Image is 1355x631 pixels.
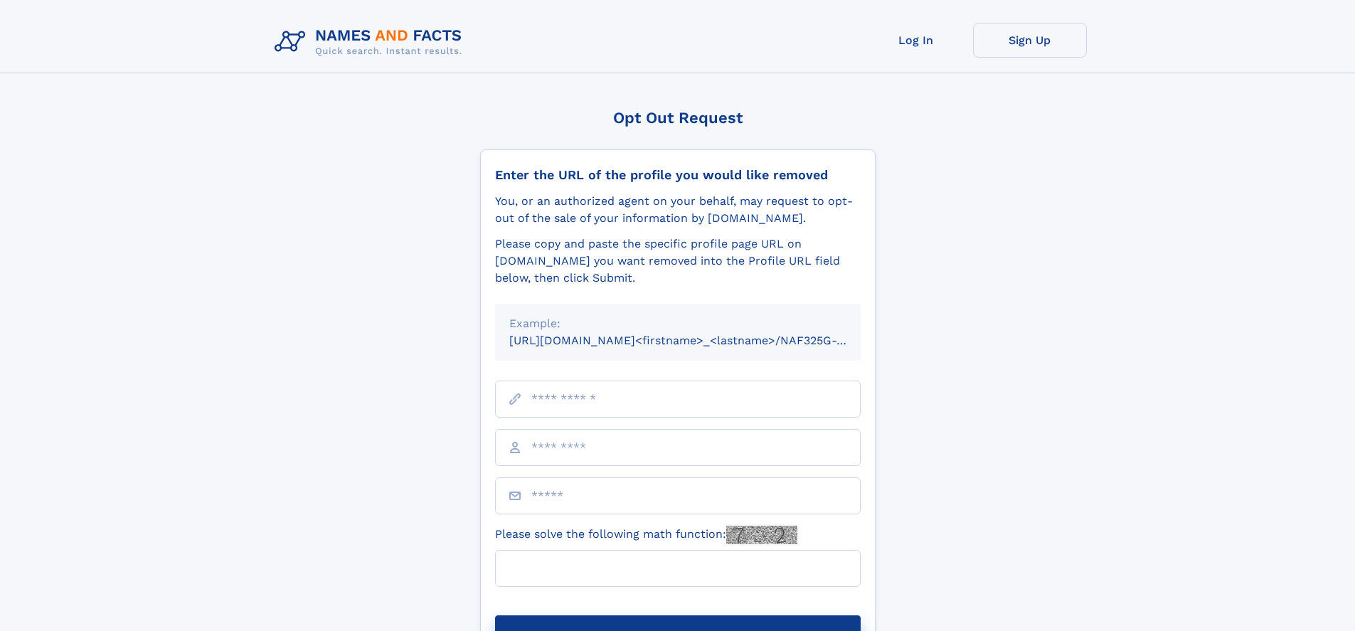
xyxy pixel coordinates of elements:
[509,334,888,347] small: [URL][DOMAIN_NAME]<firstname>_<lastname>/NAF325G-xxxxxxxx
[480,109,876,127] div: Opt Out Request
[509,315,846,332] div: Example:
[495,235,861,287] div: Please copy and paste the specific profile page URL on [DOMAIN_NAME] you want removed into the Pr...
[973,23,1087,58] a: Sign Up
[495,193,861,227] div: You, or an authorized agent on your behalf, may request to opt-out of the sale of your informatio...
[495,526,797,544] label: Please solve the following math function:
[859,23,973,58] a: Log In
[495,167,861,183] div: Enter the URL of the profile you would like removed
[269,23,474,61] img: Logo Names and Facts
